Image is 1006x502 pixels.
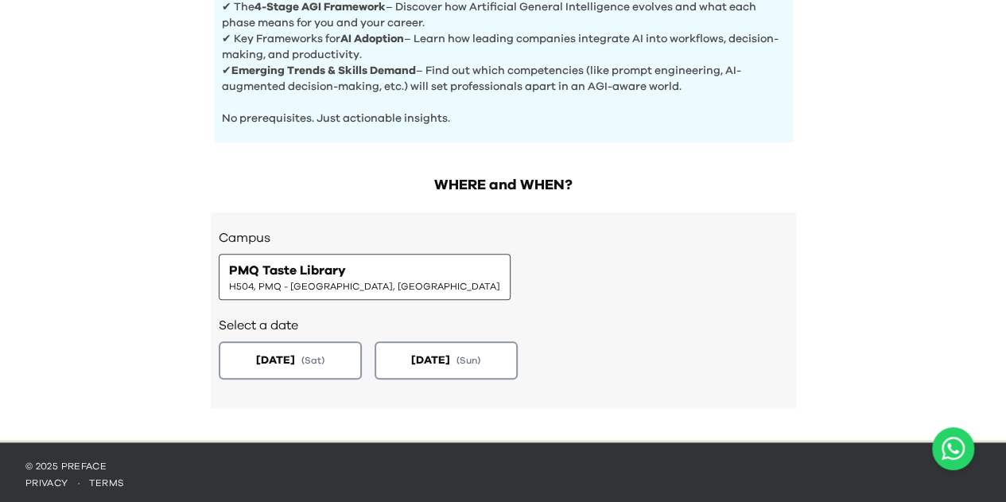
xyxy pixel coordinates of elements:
[219,316,788,335] h2: Select a date
[411,352,450,368] span: [DATE]
[231,65,416,76] b: Emerging Trends & Skills Demand
[254,2,386,13] b: 4-Stage AGI Framework
[25,478,68,488] a: privacy
[219,228,788,247] h3: Campus
[25,460,981,473] p: © 2025 Preface
[340,33,404,45] b: AI Adoption
[229,280,500,293] span: H504, PMQ - [GEOGRAPHIC_DATA], [GEOGRAPHIC_DATA]
[222,63,785,95] p: ✔ – Find out which competencies (like prompt engineering, AI-augmented decision-making, etc.) wil...
[222,95,785,126] p: No prerequisites. Just actionable insights.
[68,478,89,488] span: ·
[256,352,295,368] span: [DATE]
[219,341,362,379] button: [DATE](Sat)
[222,31,785,63] p: ✔ Key Frameworks for – Learn how leading companies integrate AI into workflows, decision-making, ...
[211,174,796,197] h2: WHERE and WHEN?
[301,354,324,367] span: ( Sat )
[932,427,974,470] a: Chat with us on WhatsApp
[229,261,346,280] span: PMQ Taste Library
[375,341,518,379] button: [DATE](Sun)
[456,354,480,367] span: ( Sun )
[89,478,125,488] a: terms
[932,427,974,470] button: Open WhatsApp chat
